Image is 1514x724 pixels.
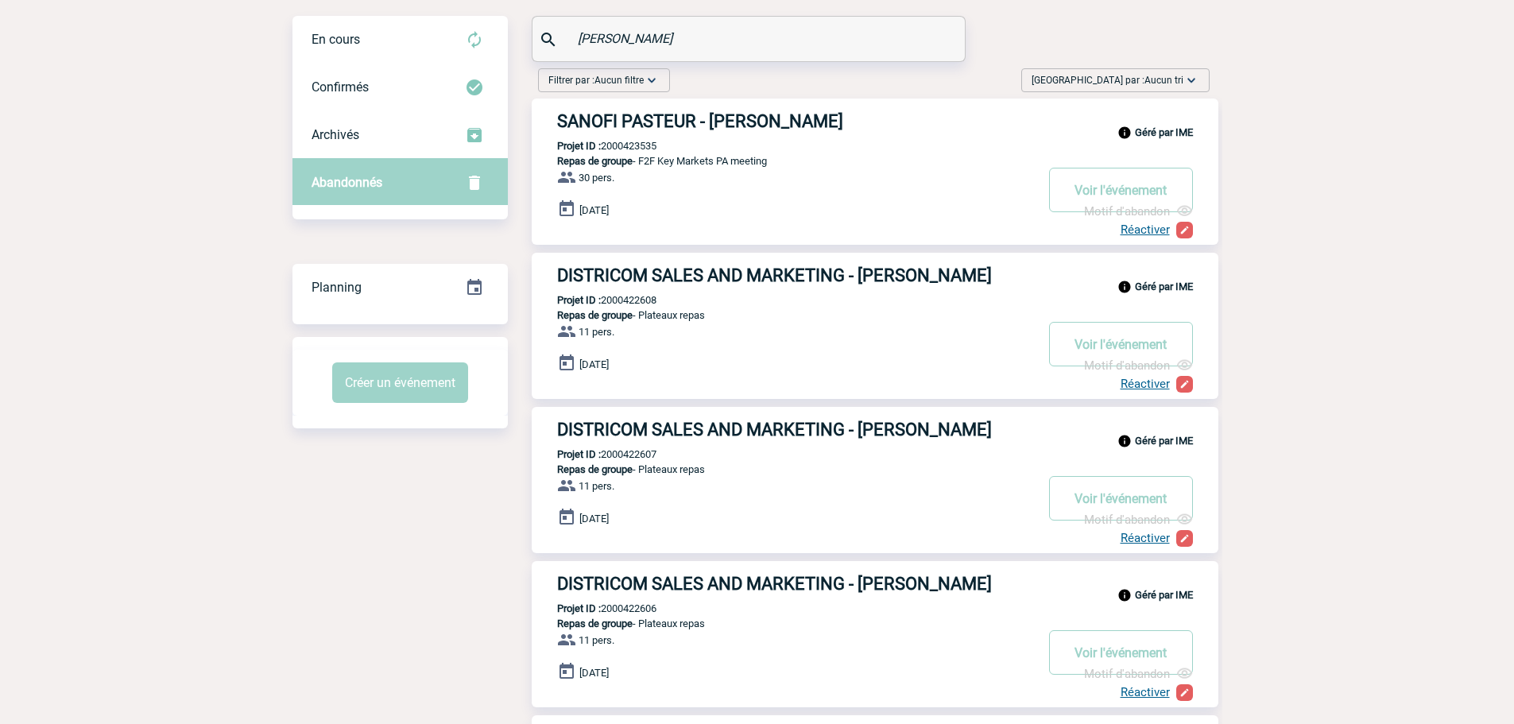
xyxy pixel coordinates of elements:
img: info_black_24dp.svg [1117,280,1132,294]
a: Planning [292,263,508,310]
span: Repas de groupe [557,155,633,167]
button: Voir l'événement [1049,630,1193,675]
span: 11 pers. [579,326,614,338]
b: Projet ID : [557,448,601,460]
b: Projet ID : [557,294,601,306]
p: - Plateaux repas [532,309,1034,321]
div: Motif d'abandon : Projet annulé Date : 03-03-2025 Auteur : Agence Commentaire : [1084,357,1193,374]
span: Motif d'abandon [1084,667,1170,681]
a: SANOFI PASTEUR - [PERSON_NAME] [532,111,1218,131]
img: info_black_24dp.svg [1117,588,1132,602]
p: 2000422606 [532,602,656,614]
h3: DISTRICOM SALES AND MARKETING - [PERSON_NAME] [557,574,1034,594]
div: Motif d'abandon : Projet annulé Date : 03-03-2025 Auteur : Agence Commentaire : [1084,665,1193,682]
span: [DATE] [579,204,609,216]
div: Retrouvez ici tous vos événements annulés [292,159,508,207]
p: - Plateaux repas [532,618,1034,629]
span: En cours [312,32,360,47]
img: baseline_expand_more_white_24dp-b.png [644,72,660,88]
span: 11 pers. [579,634,614,646]
div: Retrouvez ici tous vos événements organisés par date et état d'avancement [292,264,508,312]
h3: SANOFI PASTEUR - [PERSON_NAME] [557,111,1034,131]
span: Aucun tri [1144,75,1183,86]
h3: DISTRICOM SALES AND MARKETING - [PERSON_NAME] [557,265,1034,285]
div: Motif d'abandon : Projet annulé Date : 29-04-2025 Auteur : Agence Commentaire : [1084,203,1193,219]
h3: DISTRICOM SALES AND MARKETING - [PERSON_NAME] [557,420,1034,439]
button: Voir l'événement [1049,322,1193,366]
a: DISTRICOM SALES AND MARKETING - [PERSON_NAME] [532,265,1218,285]
p: 2000422607 [532,448,656,460]
span: Repas de groupe [557,463,633,475]
span: Abandonnés [312,175,382,190]
img: create-24-px-w.png [1176,684,1193,701]
span: 11 pers. [579,480,614,492]
p: 2000423535 [532,140,656,152]
a: Réactiver [1121,685,1170,699]
p: - F2F Key Markets PA meeting [532,155,1034,167]
b: Géré par IME [1135,281,1193,292]
b: Géré par IME [1135,589,1193,601]
span: Archivés [312,127,359,142]
span: Filtrer par : [548,72,644,88]
div: Retrouvez ici tous les événements que vous avez décidé d'archiver [292,111,508,159]
img: create-24-px-w.png [1176,222,1193,238]
div: Motif d'abandon : Projet annulé Date : 03-03-2025 Auteur : Agence Commentaire : [1084,511,1193,528]
span: Motif d'abandon [1084,358,1170,373]
span: Repas de groupe [557,309,633,321]
span: Confirmés [312,79,369,95]
img: create-24-px-w.png [1176,376,1193,393]
b: Géré par IME [1135,126,1193,138]
span: Planning [312,280,362,295]
span: Repas de groupe [557,618,633,629]
b: Projet ID : [557,602,601,614]
img: baseline_expand_more_white_24dp-b.png [1183,72,1199,88]
img: create-24-px-w.png [1176,530,1193,547]
b: Projet ID : [557,140,601,152]
p: 2000422608 [532,294,656,306]
span: Motif d'abandon [1084,513,1170,527]
img: info_black_24dp.svg [1117,434,1132,448]
a: DISTRICOM SALES AND MARKETING - [PERSON_NAME] [532,420,1218,439]
span: Aucun filtre [594,75,644,86]
span: Motif d'abandon [1084,204,1170,219]
img: info_black_24dp.svg [1117,126,1132,140]
span: 30 pers. [579,172,614,184]
span: [DATE] [579,358,609,370]
a: Réactiver [1121,223,1170,237]
span: [DATE] [579,513,609,525]
button: Voir l'événement [1049,168,1193,212]
span: [DATE] [579,667,609,679]
span: [GEOGRAPHIC_DATA] par : [1032,72,1183,88]
input: Rechercher un événement par son nom [574,27,927,50]
p: - Plateaux repas [532,463,1034,475]
button: Voir l'événement [1049,476,1193,521]
button: Créer un événement [332,362,468,403]
b: Géré par IME [1135,435,1193,447]
a: Réactiver [1121,531,1170,545]
div: Retrouvez ici tous vos évènements avant confirmation [292,16,508,64]
a: DISTRICOM SALES AND MARKETING - [PERSON_NAME] [532,574,1218,594]
a: Réactiver [1121,377,1170,391]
